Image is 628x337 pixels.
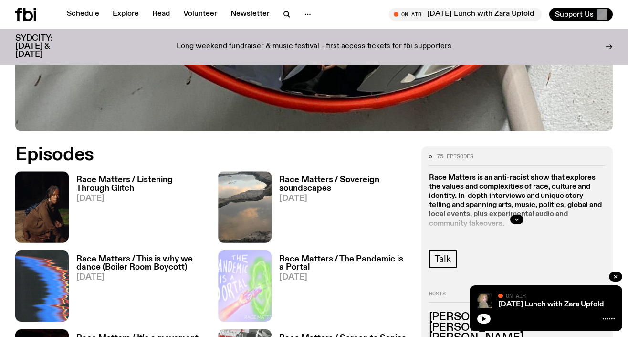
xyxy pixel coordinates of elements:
img: Fetle crouches in a park at night. They are wearing a long brown garment and looking solemnly int... [15,171,69,242]
h2: Episodes [15,146,410,163]
h3: Race Matters / The Pandemic is a Portal [279,255,409,272]
a: Explore [107,8,145,21]
span: Support Us [555,10,594,19]
a: Talk [429,250,457,268]
span: On Air [506,293,526,299]
button: On Air[DATE] Lunch with Zara Upfold [389,8,542,21]
button: Support Us [549,8,613,21]
h3: [PERSON_NAME] [PERSON_NAME] [429,312,605,333]
span: [DATE] [76,195,207,203]
a: Volunteer [178,8,223,21]
h3: Race Matters / Sovereign soundscapes [279,176,409,192]
a: Schedule [61,8,105,21]
span: [DATE] [279,273,409,282]
a: [DATE] Lunch with Zara Upfold [498,301,604,308]
a: Race Matters / The Pandemic is a Portal[DATE] [272,255,409,322]
a: Race Matters / This is why we dance (Boiler Room Boycott)[DATE] [69,255,207,322]
span: 75 episodes [437,154,473,159]
img: A digital camera photo of Zara looking to her right at the camera, smiling. She is wearing a ligh... [477,293,492,308]
a: Newsletter [225,8,275,21]
h3: SYDCITY: [DATE] & [DATE] [15,34,76,59]
a: Read [147,8,176,21]
img: A sandstone rock on the coast with puddles of ocean water. The water is clear, and it's reflectin... [218,171,272,242]
img: A spectral view of a waveform, warped and glitched [15,250,69,322]
h3: Race Matters / This is why we dance (Boiler Room Boycott) [76,255,207,272]
h2: Hosts [429,291,605,303]
strong: Race Matters is an anti-racist show that explores the values and complexities of race, culture an... [429,174,602,228]
a: Race Matters / Listening Through Glitch[DATE] [69,176,207,242]
a: Race Matters / Sovereign soundscapes[DATE] [272,176,409,242]
span: [DATE] [279,195,409,203]
span: [DATE] [76,273,207,282]
span: Talk [435,254,451,264]
p: Long weekend fundraiser & music festival - first access tickets for fbi supporters [177,43,451,51]
h3: Race Matters / Listening Through Glitch [76,176,207,192]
